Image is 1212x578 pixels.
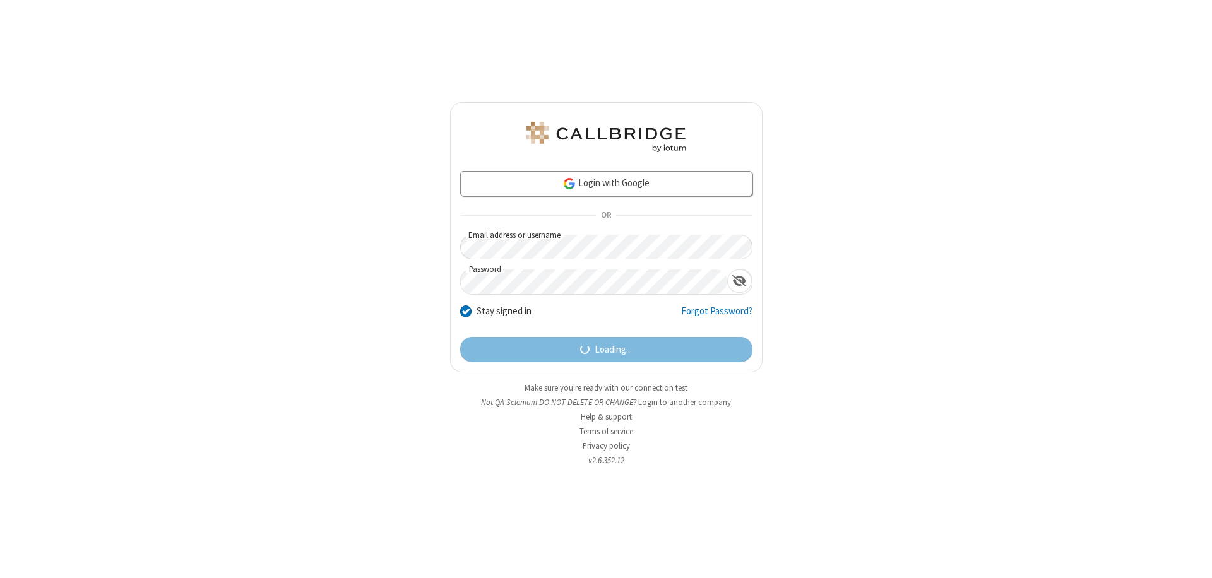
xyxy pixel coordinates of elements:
a: Terms of service [579,426,633,437]
input: Password [461,269,727,294]
a: Help & support [581,411,632,422]
a: Make sure you're ready with our connection test [525,382,687,393]
img: google-icon.png [562,177,576,191]
span: Loading... [595,343,632,357]
a: Login with Google [460,171,752,196]
img: QA Selenium DO NOT DELETE OR CHANGE [524,122,688,152]
button: Loading... [460,337,752,362]
li: Not QA Selenium DO NOT DELETE OR CHANGE? [450,396,763,408]
input: Email address or username [460,235,752,259]
li: v2.6.352.12 [450,454,763,466]
a: Forgot Password? [681,304,752,328]
button: Login to another company [638,396,731,408]
span: OR [596,207,616,225]
a: Privacy policy [583,440,630,451]
div: Show password [727,269,752,293]
label: Stay signed in [477,304,532,319]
